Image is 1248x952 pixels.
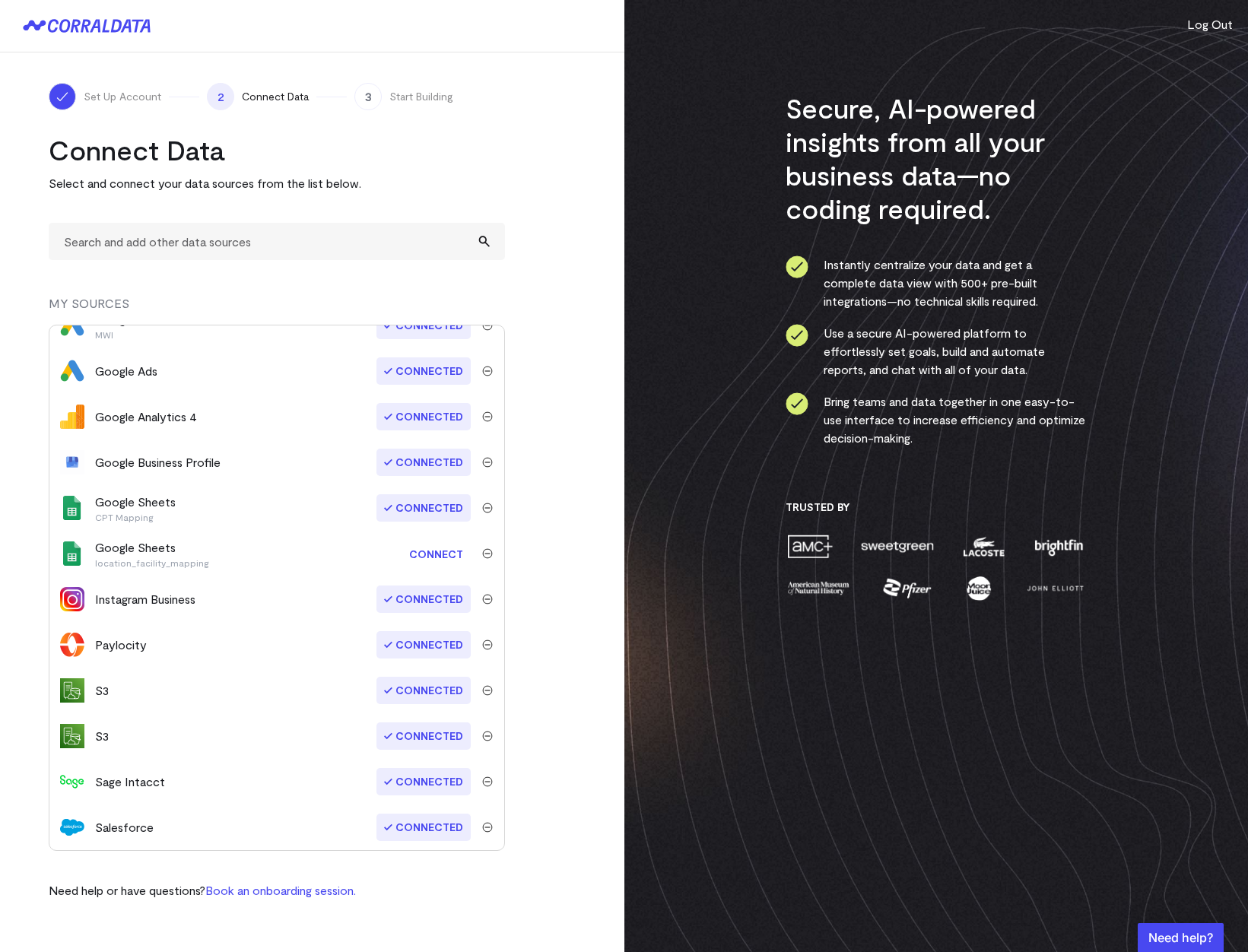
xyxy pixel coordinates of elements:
[376,768,471,795] span: Connected
[95,636,147,654] div: Paylocity
[95,538,208,569] div: Google Sheets
[482,822,493,833] img: trash-40e54a27.svg
[482,366,493,376] img: trash-40e54a27.svg
[964,575,994,601] img: moon-juice-c312e729.png
[95,328,157,341] p: MWI
[60,724,84,748] img: s3-704c6b6c.svg
[205,883,356,897] a: Book an onboarding session.
[242,89,309,104] span: Connect Data
[402,540,471,568] a: Connect
[354,83,382,110] span: 3
[786,255,808,278] img: ico-check-circle-4b19435c.svg
[376,403,471,430] span: Connected
[376,357,471,385] span: Connected
[786,255,1086,310] li: Instantly centralize your data and get a complete data view with 500+ pre-built integrations—no t...
[60,633,84,657] img: paylocity-4997edbb.svg
[482,685,493,696] img: trash-40e54a27.svg
[376,631,471,658] span: Connected
[786,392,1086,447] li: Bring teams and data together in one easy-to-use interface to increase efficiency and optimize de...
[376,494,471,522] span: Connected
[376,814,471,841] span: Connected
[49,223,505,260] input: Search and add other data sources
[786,324,808,347] img: ico-check-circle-4b19435c.svg
[60,313,84,338] img: google_ads-c8121f33.png
[49,133,505,167] h2: Connect Data
[49,174,505,192] p: Select and connect your data sources from the list below.
[482,503,493,513] img: trash-40e54a27.svg
[1031,533,1086,560] img: brightfin-a251e171.png
[60,815,84,839] img: salesforce-aa4b4df5.svg
[961,533,1006,560] img: lacoste-7a6b0538.png
[95,818,154,836] div: Salesforce
[482,457,493,468] img: trash-40e54a27.svg
[55,89,70,104] img: ico-check-white-5ff98cb1.svg
[95,590,195,608] div: Instagram Business
[482,594,493,605] img: trash-40e54a27.svg
[60,541,84,566] img: google_sheets-5a4bad8e.svg
[376,722,471,750] span: Connected
[376,449,471,476] span: Connected
[786,575,851,601] img: amnh-5afada46.png
[482,548,493,559] img: trash-40e54a27.svg
[95,511,176,523] p: CPT Mapping
[49,294,505,325] div: MY SOURCES
[482,411,493,422] img: trash-40e54a27.svg
[95,493,176,523] div: Google Sheets
[84,89,161,104] span: Set Up Account
[95,453,221,471] div: Google Business Profile
[1024,575,1086,601] img: john-elliott-25751c40.png
[786,500,1086,514] h3: Trusted By
[95,773,165,791] div: Sage Intacct
[60,678,84,703] img: s3-704c6b6c.svg
[786,392,808,415] img: ico-check-circle-4b19435c.svg
[60,770,84,794] img: sage_intacct-9210f79a.svg
[95,557,208,569] p: location_facility_mapping
[95,408,197,426] div: Google Analytics 4
[482,639,493,650] img: trash-40e54a27.svg
[60,496,84,520] img: google_sheets-5a4bad8e.svg
[786,533,834,560] img: amc-0b11a8f1.png
[376,677,471,704] span: Connected
[482,320,493,331] img: trash-40e54a27.svg
[881,575,934,601] img: pfizer-e137f5fc.png
[786,324,1086,379] li: Use a secure AI-powered platform to effortlessly set goals, build and automate reports, and chat ...
[95,310,157,341] div: Google Ads
[389,89,453,104] span: Start Building
[482,731,493,741] img: trash-40e54a27.svg
[95,727,109,745] div: S3
[786,91,1086,225] h3: Secure, AI-powered insights from all your business data—no coding required.
[60,587,84,611] img: instagram_business-39503cfc.png
[376,312,471,339] span: Connected
[95,681,109,700] div: S3
[207,83,234,110] span: 2
[482,776,493,787] img: trash-40e54a27.svg
[1187,15,1233,33] button: Log Out
[60,450,84,474] img: google_business_profile-01dad752.svg
[859,533,935,560] img: sweetgreen-1d1fb32c.png
[376,585,471,613] span: Connected
[60,359,84,383] img: google_ads-c8121f33.png
[60,405,84,429] img: google_analytics_4-4ee20295.svg
[95,362,157,380] div: Google Ads
[49,881,356,900] p: Need help or have questions?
